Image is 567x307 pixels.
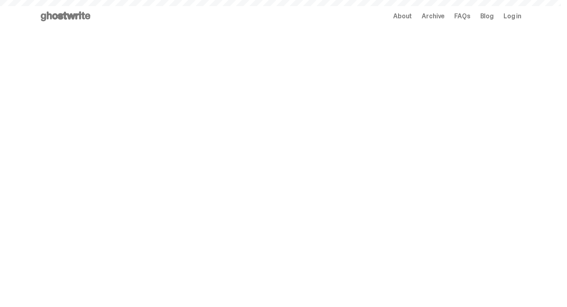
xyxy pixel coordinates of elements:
a: Blog [480,13,494,20]
a: About [393,13,412,20]
a: Archive [422,13,444,20]
a: FAQs [454,13,470,20]
a: Log in [504,13,521,20]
